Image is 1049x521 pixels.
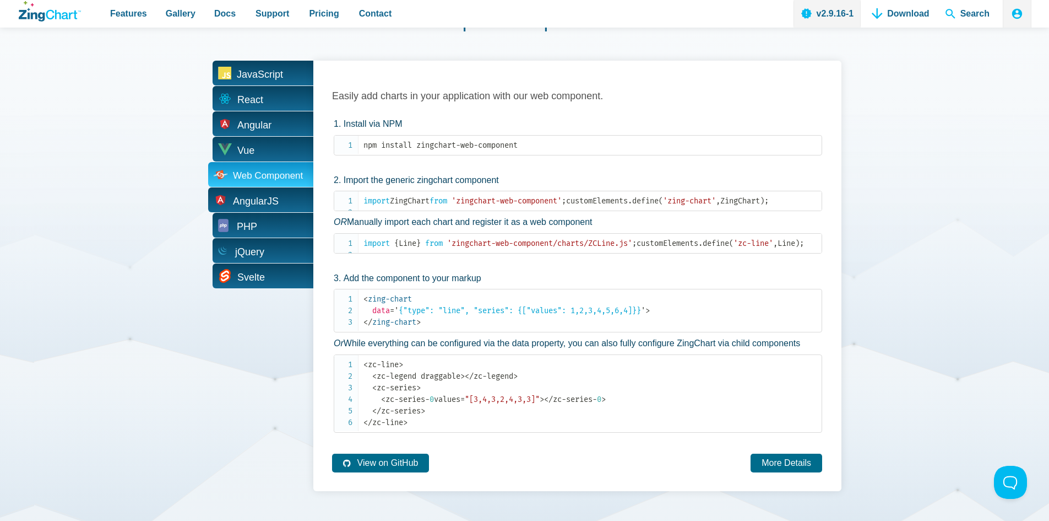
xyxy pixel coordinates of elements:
span: ( [659,196,663,206]
a: ZingChart Logo. Click to return to the homepage [19,1,81,22]
span: < [381,395,385,404]
img: PHP Icon [218,219,229,232]
span: Pricing [309,6,339,21]
a: More Details [751,454,822,472]
span: / [548,395,553,404]
span: < [372,372,377,381]
span: } [416,239,421,248]
span: > [601,395,606,404]
span: ) [760,196,764,206]
span: "[3,4,3,2,4,3,3]" [465,395,540,404]
span: . [698,239,703,248]
span: { [394,239,399,248]
li: Add the component to your markup While everything can be configured via the data property, you ca... [334,271,822,433]
span: ) [795,239,800,248]
span: > [416,318,421,327]
iframe: Toggle Customer Support [994,466,1027,499]
span: - [381,418,385,427]
li: Install via NPM [334,117,822,155]
span: < [372,406,377,416]
span: zing-chart [363,318,416,327]
span: React [237,92,263,109]
li: Import the generic zingchart component Manually import each chart and register it as a web component [334,173,822,254]
span: < [363,294,368,304]
span: > [403,418,407,427]
span: = [390,306,394,315]
span: ; [632,239,637,248]
span: Docs [214,6,236,21]
span: - [385,383,390,393]
span: - [482,372,487,381]
span: ; [800,239,804,248]
span: define [632,196,659,206]
span: , [773,239,778,248]
span: ' [394,306,399,315]
span: </ [363,318,372,327]
span: < [465,372,469,381]
span: import [363,196,390,206]
span: Contact [359,6,392,21]
span: < [363,418,368,427]
span: 0 [430,395,434,404]
span: PHP [237,218,257,235]
span: AngularJS [233,193,279,210]
span: Vue [237,142,254,159]
span: JavaScript [237,66,283,83]
span: ; [562,196,566,206]
span: {"type": "line", "series": {["values": 1,2,3,4,5,6,4]}} [390,306,645,315]
code: ZingChart customElements ZingChart [363,195,822,207]
span: > [540,395,544,404]
span: > [460,372,465,381]
span: . [628,196,632,206]
span: from [425,239,443,248]
span: > [513,372,518,381]
span: zing-chart [363,294,412,304]
span: from [430,196,447,206]
span: Support [256,6,289,21]
span: - [385,372,390,381]
code: npm install zingchart web component [363,139,822,151]
a: View on GitHub [332,454,429,472]
span: < [372,383,377,393]
span: jQuery [235,244,264,261]
span: - [593,395,597,404]
span: Angular [237,117,271,134]
em: OR [334,217,347,227]
span: 'zingchart-web-component/charts/ZCLine.js' [447,239,632,248]
span: - [425,395,430,404]
span: / [469,372,474,381]
span: define [703,239,729,248]
span: import [363,239,390,248]
span: Gallery [166,6,195,21]
span: ; [764,196,769,206]
em: Or [334,339,344,348]
span: Features [110,6,147,21]
code: Line customElements Line [363,238,822,249]
span: - [456,141,460,150]
span: - [377,360,381,369]
span: > [416,383,421,393]
span: > [421,406,425,416]
span: / [377,406,381,416]
code: zc line zc legend draggable zc legend zc series zc series values zc series zc series zc line [363,359,822,428]
span: Web Component [233,171,303,180]
span: Svelte [237,269,265,286]
span: > [399,360,403,369]
span: ' [641,306,645,315]
span: 'zing-chart' [663,196,716,206]
span: ( [729,239,733,248]
span: - [394,395,399,404]
span: 0 [597,395,601,404]
span: - [562,395,566,404]
span: < [363,360,368,369]
span: 'zingchart-web-component' [452,196,562,206]
span: data [372,306,390,315]
span: - [390,406,394,416]
span: / [368,418,372,427]
span: 'zc-line' [733,239,773,248]
span: - [474,141,478,150]
span: > [645,306,650,315]
h3: Easily add charts in your application with our web component. [332,90,822,103]
span: , [716,196,720,206]
span: = [460,395,465,404]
